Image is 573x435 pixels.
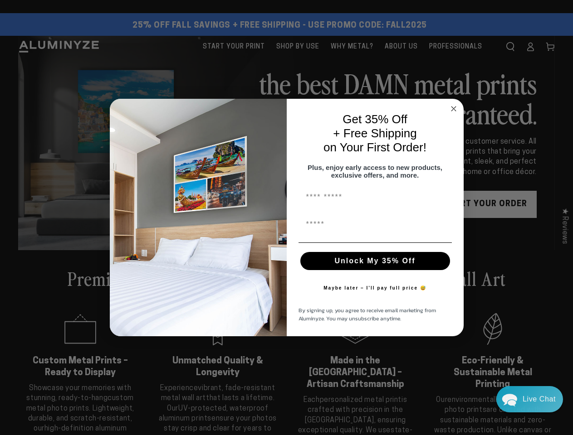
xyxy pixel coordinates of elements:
div: Contact Us Directly [523,386,556,412]
img: 728e4f65-7e6c-44e2-b7d1-0292a396982f.jpeg [110,99,287,336]
span: + Free Shipping [333,126,416,140]
button: Maybe later – I’ll pay full price 😅 [319,279,431,297]
span: Get 35% Off [343,112,407,126]
span: on Your First Order! [323,140,426,154]
button: Close dialog [448,103,459,114]
button: Unlock My 35% Off [300,252,450,270]
div: Chat widget toggle [496,386,563,412]
span: Plus, enjoy early access to new products, exclusive offers, and more. [308,164,442,179]
span: By signing up, you agree to receive email marketing from Aluminyze. You may unsubscribe anytime. [299,306,436,323]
